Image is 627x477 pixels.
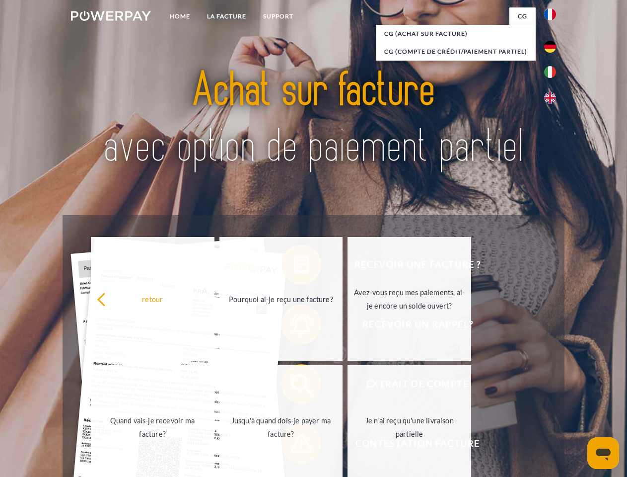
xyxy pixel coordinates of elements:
img: title-powerpay_fr.svg [95,48,532,190]
div: Avez-vous reçu mes paiements, ai-je encore un solde ouvert? [353,286,465,313]
a: LA FACTURE [199,7,255,25]
img: en [544,92,556,104]
img: logo-powerpay-white.svg [71,11,151,21]
img: it [544,66,556,78]
a: Home [161,7,199,25]
div: Quand vais-je recevoir ma facture? [97,414,209,441]
a: CG (achat sur facture) [376,25,536,43]
a: CG [509,7,536,25]
iframe: Bouton de lancement de la fenêtre de messagerie [587,437,619,469]
a: CG (Compte de crédit/paiement partiel) [376,43,536,61]
img: de [544,41,556,53]
a: Avez-vous reçu mes paiements, ai-je encore un solde ouvert? [348,237,471,361]
div: Je n'ai reçu qu'une livraison partielle [353,414,465,441]
div: Jusqu'à quand dois-je payer ma facture? [225,414,337,441]
a: Support [255,7,302,25]
img: fr [544,8,556,20]
div: Pourquoi ai-je reçu une facture? [225,292,337,306]
div: retour [97,292,209,306]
